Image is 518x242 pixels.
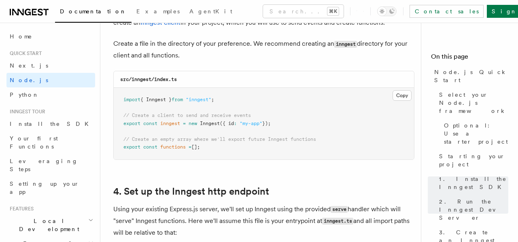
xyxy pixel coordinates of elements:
a: Install the SDK [6,117,95,131]
span: // Create an empty array where we'll export future Inngest functions [123,136,316,142]
span: const [143,144,157,150]
span: // Create a client to send and receive events [123,113,251,118]
a: Starting your project [436,149,508,172]
a: Setting up your app [6,176,95,199]
span: = [189,144,191,150]
a: AgentKit [185,2,237,22]
span: : [234,121,237,126]
code: inngest [334,41,357,48]
span: Next.js [10,62,48,69]
span: "inngest" [186,97,211,102]
span: Documentation [60,8,127,15]
span: Inngest [200,121,220,126]
span: { Inngest } [140,97,172,102]
a: Contact sales [410,5,484,18]
span: Node.js Quick Start [434,68,508,84]
span: }); [262,121,271,126]
span: export [123,144,140,150]
span: Inngest tour [6,108,45,115]
span: export [123,121,140,126]
span: ({ id [220,121,234,126]
a: Optional: Use a starter project [441,118,508,149]
button: Search...⌘K [263,5,344,18]
p: Create a file in the directory of your preference. We recommend creating an directory for your cl... [113,38,414,61]
a: Select your Node.js framework [436,87,508,118]
a: Home [6,29,95,44]
code: inngest.ts [322,218,353,225]
span: AgentKit [189,8,232,15]
a: Node.js Quick Start [431,65,508,87]
a: Python [6,87,95,102]
span: inngest [160,121,180,126]
span: Install the SDK [10,121,93,127]
span: []; [191,144,200,150]
span: Starting your project [439,152,508,168]
span: const [143,121,157,126]
span: Leveraging Steps [10,158,78,172]
span: functions [160,144,186,150]
kbd: ⌘K [327,7,339,15]
a: 4. Set up the Inngest http endpoint [113,186,269,197]
p: Using your existing Express.js server, we'll set up Inngest using the provided handler which will... [113,204,414,238]
a: Documentation [55,2,132,23]
span: = [183,121,186,126]
span: Features [6,206,34,212]
button: Local Development [6,214,95,236]
span: import [123,97,140,102]
a: Next.js [6,58,95,73]
span: Examples [136,8,180,15]
span: Node.js [10,77,48,83]
h4: On this page [431,52,508,65]
span: Local Development [6,217,88,233]
a: Examples [132,2,185,22]
span: Setting up your app [10,180,79,195]
a: 2. Run the Inngest Dev Server [436,194,508,225]
button: Copy [393,90,412,101]
a: Node.js [6,73,95,87]
a: Your first Functions [6,131,95,154]
span: Quick start [6,50,42,57]
a: Leveraging Steps [6,154,95,176]
span: Your first Functions [10,135,58,150]
span: from [172,97,183,102]
code: serve [331,206,348,213]
code: src/inngest/index.ts [120,76,177,82]
span: 1. Install the Inngest SDK [439,175,508,191]
button: Toggle dark mode [377,6,397,16]
span: Python [10,91,39,98]
span: "my-app" [240,121,262,126]
span: new [189,121,197,126]
span: 2. Run the Inngest Dev Server [439,197,508,222]
span: Optional: Use a starter project [444,121,508,146]
span: ; [211,97,214,102]
a: 1. Install the Inngest SDK [436,172,508,194]
span: Home [10,32,32,40]
span: Select your Node.js framework [439,91,508,115]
